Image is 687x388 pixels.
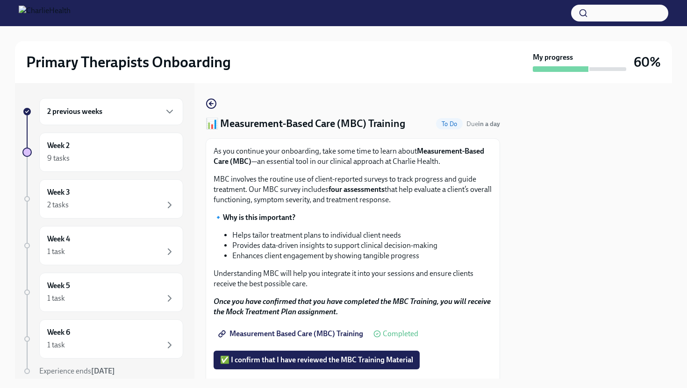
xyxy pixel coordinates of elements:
[22,273,183,312] a: Week 51 task
[39,367,115,375] span: Experience ends
[223,213,295,222] strong: Why is this important?
[533,52,573,63] strong: My progress
[436,120,463,127] span: To Do
[634,54,661,71] h3: 60%
[214,174,492,205] p: MBC involves the routine use of client-reported surveys to track progress and guide treatment. Ou...
[22,133,183,172] a: Week 29 tasks
[47,200,69,210] div: 2 tasks
[47,141,70,151] h6: Week 2
[47,340,65,350] div: 1 task
[220,355,413,365] span: ✅ I confirm that I have reviewed the MBC Training Material
[26,53,231,71] h2: Primary Therapists Onboarding
[214,268,492,289] p: Understanding MBC will help you integrate it into your sessions and ensure clients receive the be...
[214,297,491,316] strong: Once you have confirmed that you have completed the MBC Training, you will receive the Mock Treat...
[47,327,70,338] h6: Week 6
[214,146,492,167] p: As you continue your onboarding, take some time to learn about —an essential tool in our clinical...
[466,120,500,128] span: Due
[47,234,70,244] h6: Week 4
[466,120,500,128] span: August 20th, 2025 10:00
[91,367,115,375] strong: [DATE]
[47,281,70,291] h6: Week 5
[47,187,70,198] h6: Week 3
[478,120,500,128] strong: in a day
[22,226,183,265] a: Week 41 task
[22,319,183,359] a: Week 61 task
[232,240,492,251] li: Provides data-driven insights to support clinical decision-making
[232,251,492,261] li: Enhances client engagement by showing tangible progress
[220,329,363,339] span: Measurement Based Care (MBC) Training
[383,330,418,338] span: Completed
[47,247,65,257] div: 1 task
[214,351,420,369] button: ✅ I confirm that I have reviewed the MBC Training Material
[22,179,183,219] a: Week 32 tasks
[19,6,71,21] img: CharlieHealth
[214,212,492,223] p: 🔹
[47,293,65,303] div: 1 task
[232,230,492,240] li: Helps tailor treatment plans to individual client needs
[206,117,405,131] h4: 📊 Measurement-Based Care (MBC) Training
[47,153,70,163] div: 9 tasks
[39,98,183,125] div: 2 previous weeks
[329,185,385,194] strong: four assessments
[214,325,370,343] a: Measurement Based Care (MBC) Training
[47,106,102,117] h6: 2 previous weeks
